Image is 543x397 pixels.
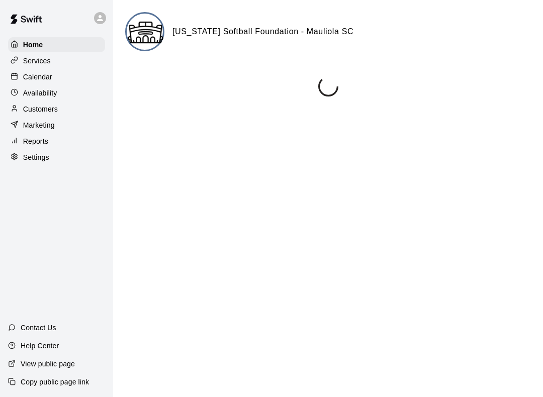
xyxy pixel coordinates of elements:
p: Home [23,40,43,50]
p: Reports [23,136,48,146]
a: Reports [8,134,105,149]
p: Customers [23,104,58,114]
p: Marketing [23,120,55,130]
a: Calendar [8,69,105,84]
h6: [US_STATE] Softball Foundation - Mauliola SC [172,25,353,38]
p: Calendar [23,72,52,82]
p: Settings [23,152,49,162]
img: Hawaii Softball Foundation - Mauliola SC logo [127,14,164,51]
p: Availability [23,88,57,98]
a: Availability [8,85,105,101]
a: Home [8,37,105,52]
a: Customers [8,102,105,117]
p: Services [23,56,51,66]
p: Help Center [21,341,59,351]
a: Settings [8,150,105,165]
a: Marketing [8,118,105,133]
p: View public page [21,359,75,369]
a: Services [8,53,105,68]
p: Contact Us [21,323,56,333]
p: Copy public page link [21,377,89,387]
